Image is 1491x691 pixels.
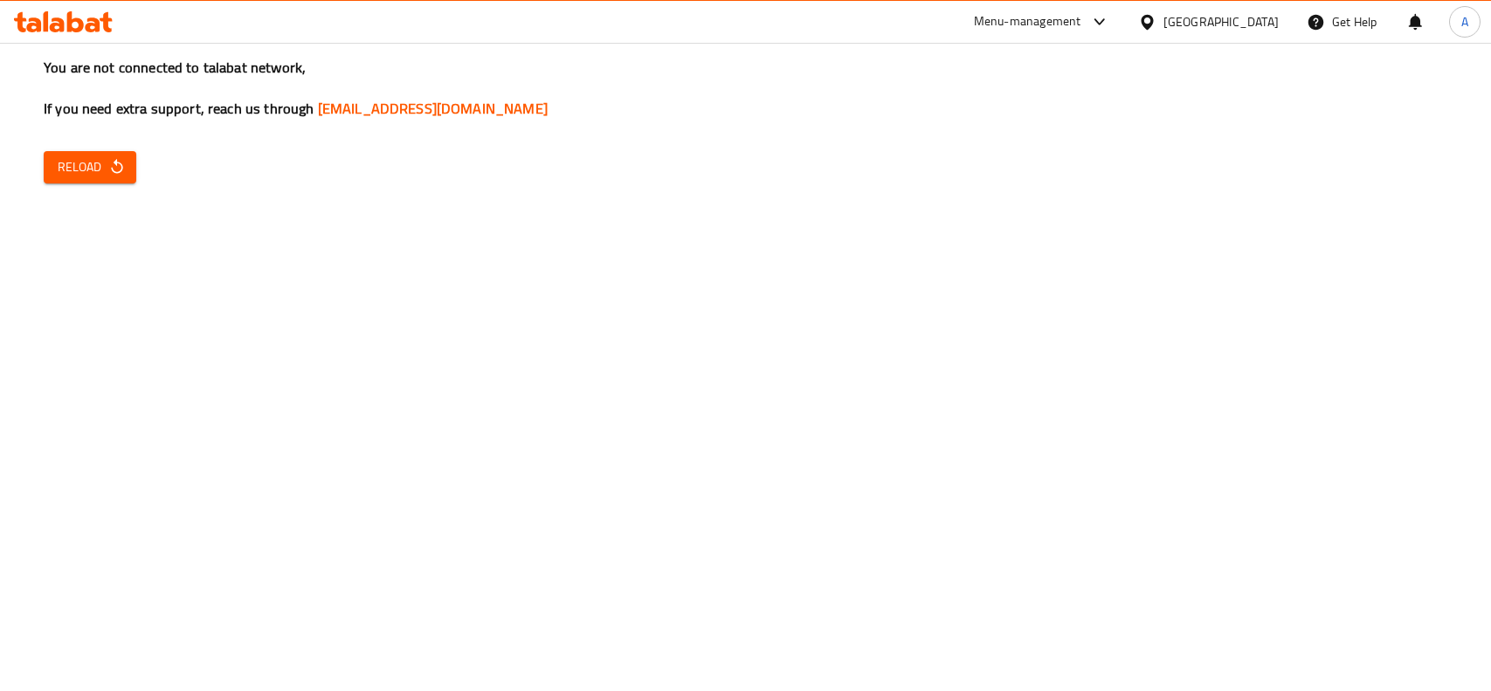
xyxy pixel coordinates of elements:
[1163,12,1279,31] div: [GEOGRAPHIC_DATA]
[974,11,1081,32] div: Menu-management
[318,95,548,121] a: [EMAIL_ADDRESS][DOMAIN_NAME]
[44,151,136,183] button: Reload
[44,58,1447,119] h3: You are not connected to talabat network, If you need extra support, reach us through
[58,156,122,178] span: Reload
[1461,12,1468,31] span: A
